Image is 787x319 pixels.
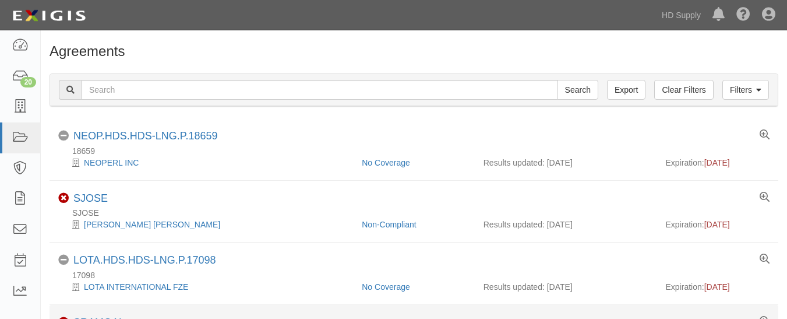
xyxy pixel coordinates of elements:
i: No Coverage [58,255,69,265]
a: NEOP.HDS.HDS-LNG.P.18659 [73,130,217,142]
div: Expiration: [666,281,770,293]
span: [DATE] [704,158,730,167]
div: NEOP.HDS.HDS-LNG.P.18659 [73,130,217,143]
div: Expiration: [666,157,770,169]
span: [DATE] [704,220,730,229]
div: JOSE GERARDO SANCHEZ TORRES [58,219,353,230]
span: [DATE] [704,282,730,292]
div: 17098 [58,269,778,281]
div: SJOSE [73,192,108,205]
a: Non-Compliant [362,220,416,229]
input: Search [557,80,598,100]
i: Non-Compliant [58,193,69,204]
div: LOTA.HDS.HDS-LNG.P.17098 [73,254,216,267]
div: NEOPERL INC [58,157,353,169]
a: Filters [722,80,769,100]
a: LOTA INTERNATIONAL FZE [84,282,188,292]
a: LOTA.HDS.HDS-LNG.P.17098 [73,254,216,266]
a: No Coverage [362,282,410,292]
div: Expiration: [666,219,770,230]
div: Results updated: [DATE] [484,281,648,293]
div: Results updated: [DATE] [484,157,648,169]
a: Export [607,80,645,100]
img: logo-5460c22ac91f19d4615b14bd174203de0afe785f0fc80cf4dbbc73dc1793850b.png [9,5,89,26]
i: No Coverage [58,131,69,141]
div: 20 [20,77,36,87]
a: No Coverage [362,158,410,167]
h1: Agreements [50,44,778,59]
div: SJOSE [58,207,778,219]
div: Results updated: [DATE] [484,219,648,230]
a: NEOPERL INC [84,158,139,167]
a: View results summary [760,254,770,265]
a: HD Supply [656,3,707,27]
a: SJOSE [73,192,108,204]
a: Clear Filters [654,80,713,100]
a: View results summary [760,192,770,203]
div: 18659 [58,145,778,157]
div: LOTA INTERNATIONAL FZE [58,281,353,293]
a: [PERSON_NAME] [PERSON_NAME] [84,220,220,229]
a: View results summary [760,130,770,141]
i: Help Center - Complianz [736,8,750,22]
input: Search [82,80,558,100]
